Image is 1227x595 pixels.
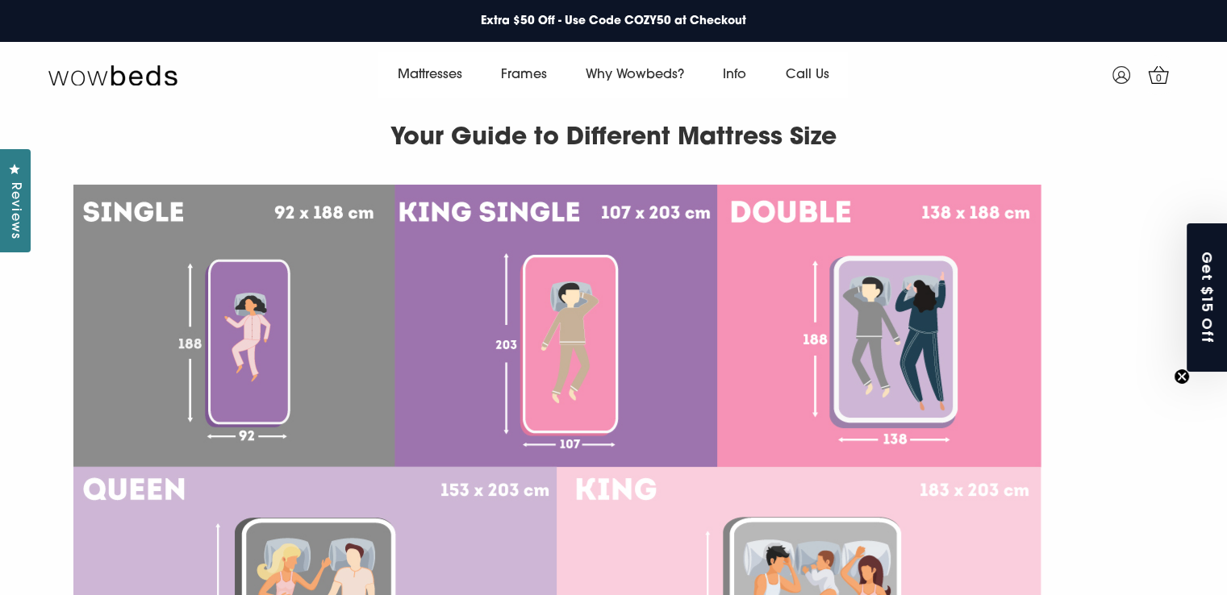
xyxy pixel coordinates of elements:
[1150,71,1166,87] span: 0
[766,52,848,98] a: Call Us
[1174,368,1190,385] button: Close teaser
[1138,55,1179,95] a: 0
[73,88,1154,156] h1: Your Guide to Different Mattress Size
[482,52,566,98] a: Frames
[703,52,766,98] a: Info
[1198,252,1218,344] span: Get $15 Off
[1187,223,1227,372] div: Get $15 OffClose teaser
[566,52,703,98] a: Why Wowbeds?
[473,5,754,38] a: Extra $50 Off - Use Code COZY50 at Checkout
[378,52,482,98] a: Mattresses
[4,182,25,239] span: Reviews
[48,64,177,86] img: Wow Beds Logo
